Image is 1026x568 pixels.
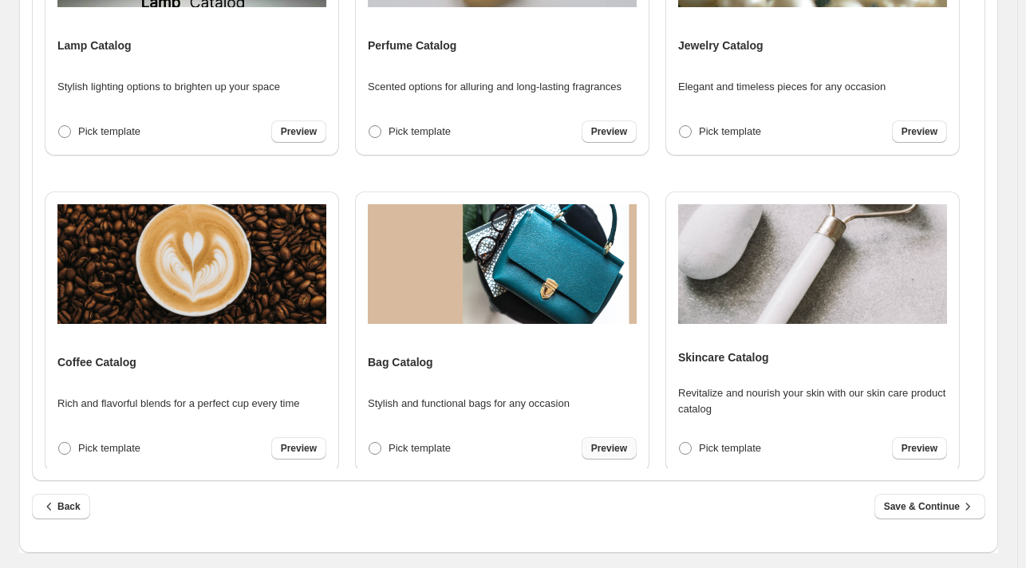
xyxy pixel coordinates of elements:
[892,120,947,143] a: Preview
[368,354,433,370] h4: Bag Catalog
[678,349,769,365] h4: Skincare Catalog
[892,437,947,460] a: Preview
[78,125,140,137] span: Pick template
[678,37,764,53] h4: Jewelry Catalog
[32,494,90,519] button: Back
[389,442,451,454] span: Pick template
[902,125,937,138] span: Preview
[41,499,81,515] span: Back
[57,37,132,53] h4: Lamp Catalog
[678,385,947,417] p: Revitalize and nourish your skin with our skin care product catalog
[281,442,317,455] span: Preview
[591,442,627,455] span: Preview
[902,442,937,455] span: Preview
[678,79,886,95] p: Elegant and timeless pieces for any occasion
[582,437,637,460] a: Preview
[591,125,627,138] span: Preview
[281,125,317,138] span: Preview
[874,494,985,519] button: Save & Continue
[57,396,299,412] p: Rich and flavorful blends for a perfect cup every time
[271,120,326,143] a: Preview
[368,79,622,95] p: Scented options for alluring and long-lasting fragrances
[57,79,280,95] p: Stylish lighting options to brighten up your space
[78,442,140,454] span: Pick template
[699,442,761,454] span: Pick template
[271,437,326,460] a: Preview
[699,125,761,137] span: Pick template
[389,125,451,137] span: Pick template
[368,37,456,53] h4: Perfume Catalog
[368,396,570,412] p: Stylish and functional bags for any occasion
[57,354,136,370] h4: Coffee Catalog
[582,120,637,143] a: Preview
[884,499,976,515] span: Save & Continue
